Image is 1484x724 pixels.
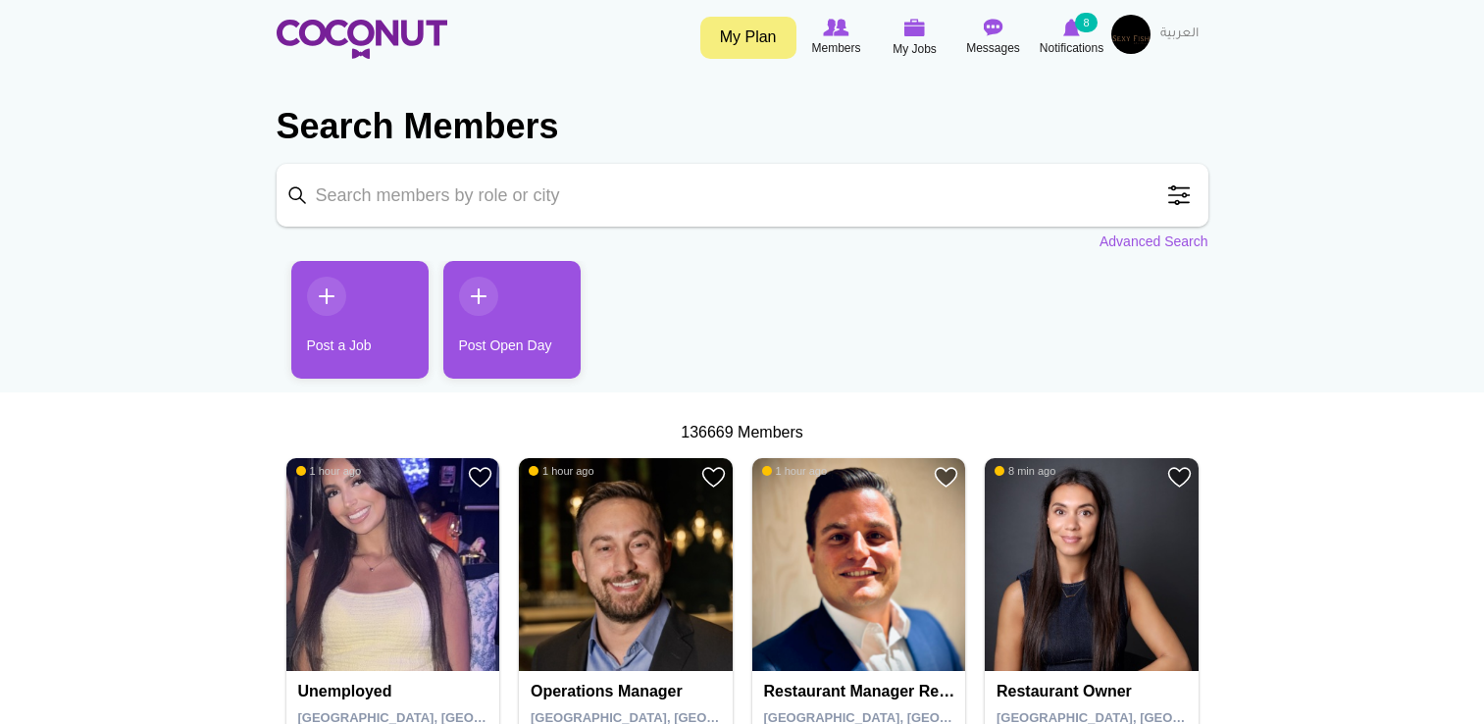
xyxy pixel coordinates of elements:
li: 2 / 2 [429,261,566,393]
a: Advanced Search [1100,232,1208,251]
span: Notifications [1040,38,1103,58]
div: 136669 Members [277,422,1208,444]
a: Add to Favourites [701,465,726,490]
a: Browse Members Members [797,15,876,60]
h4: Restaurant Owner [997,683,1192,700]
img: Messages [984,19,1003,36]
h4: Restaurant Manager recent position at the [GEOGRAPHIC_DATA] in [GEOGRAPHIC_DATA] [GEOGRAPHIC_DATA... [764,683,959,700]
a: Post a Job [291,261,429,379]
a: Post Open Day [443,261,581,379]
img: My Jobs [904,19,926,36]
a: My Jobs My Jobs [876,15,954,61]
a: Add to Favourites [934,465,958,490]
small: 8 [1075,13,1097,32]
span: Messages [966,38,1020,58]
span: 8 min ago [995,464,1055,478]
img: Browse Members [823,19,848,36]
span: 1 hour ago [762,464,828,478]
a: Add to Favourites [1167,465,1192,490]
img: Home [277,20,447,59]
a: Add to Favourites [468,465,492,490]
a: Notifications Notifications 8 [1033,15,1111,60]
a: My Plan [700,17,796,59]
h4: Unemployed [298,683,493,700]
input: Search members by role or city [277,164,1208,227]
img: Notifications [1063,19,1080,36]
h2: Search Members [277,103,1208,150]
li: 1 / 2 [277,261,414,393]
span: My Jobs [893,39,937,59]
a: العربية [1151,15,1208,54]
span: 1 hour ago [529,464,594,478]
span: 1 hour ago [296,464,362,478]
span: Members [811,38,860,58]
h4: Operations manager [531,683,726,700]
a: Messages Messages [954,15,1033,60]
